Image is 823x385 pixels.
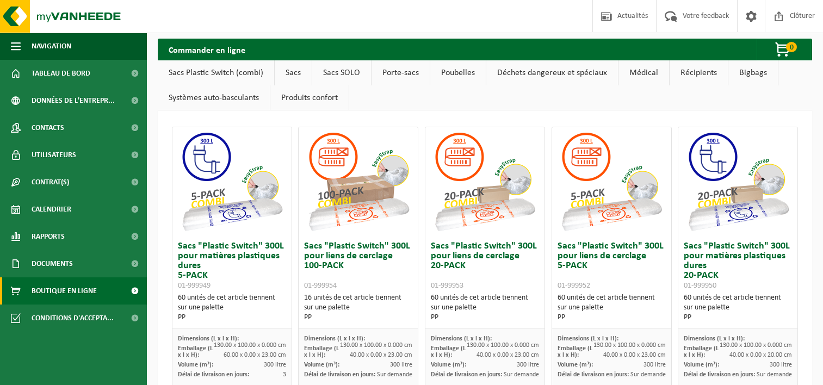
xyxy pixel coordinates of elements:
[684,336,745,342] span: Dimensions (L x l x H):
[558,362,593,368] span: Volume (m³):
[720,342,792,349] span: 130.00 x 100.00 x 0.000 cm
[390,362,412,368] span: 300 litre
[593,342,666,349] span: 130.00 x 100.00 x 0.000 cm
[757,371,792,378] span: Sur demande
[158,39,256,60] h2: Commander en ligne
[304,345,339,358] span: Emballage (L x l x H):
[558,282,590,290] span: 01-999952
[158,60,274,85] a: Sacs Plastic Switch (combi)
[178,241,286,290] h3: Sacs "Plastic Switch" 300L pour matières plastiques dures 5-PACK
[558,293,666,322] div: 60 unités de cet article tiennent sur une palette
[684,282,716,290] span: 01-999950
[158,85,270,110] a: Systèmes auto-basculants
[304,336,365,342] span: Dimensions (L x l x H):
[757,39,811,60] button: 0
[32,60,90,87] span: Tableau de bord
[430,60,486,85] a: Poubelles
[32,223,65,250] span: Rapports
[177,127,286,236] img: 01-999949
[178,371,249,378] span: Délai de livraison en jours:
[684,362,719,368] span: Volume (m³):
[283,371,286,378] span: 3
[431,336,492,342] span: Dimensions (L x l x H):
[270,85,349,110] a: Produits confort
[32,196,71,223] span: Calendrier
[178,362,213,368] span: Volume (m³):
[350,352,412,358] span: 40.00 x 0.00 x 23.00 cm
[224,352,286,358] span: 60.00 x 0.00 x 23.00 cm
[178,282,211,290] span: 01-999949
[431,371,502,378] span: Délai de livraison en jours:
[477,352,539,358] span: 40.00 x 0.00 x 23.00 cm
[304,293,412,322] div: 16 unités de cet article tiennent sur une palette
[32,305,114,332] span: Conditions d'accepta...
[32,87,115,114] span: Données de l'entrepr...
[467,342,539,349] span: 130.00 x 100.00 x 0.000 cm
[643,362,666,368] span: 300 litre
[304,241,412,290] h3: Sacs "Plastic Switch" 300L pour liens de cerclage 100-PACK
[32,114,64,141] span: Contacts
[377,371,412,378] span: Sur demande
[178,336,239,342] span: Dimensions (L x l x H):
[178,345,213,358] span: Emballage (L x l x H):
[684,313,792,322] div: PP
[431,362,466,368] span: Volume (m³):
[670,60,728,85] a: Récipients
[32,277,97,305] span: Boutique en ligne
[178,313,286,322] div: PP
[214,342,286,349] span: 130.00 x 100.00 x 0.000 cm
[517,362,539,368] span: 300 litre
[32,141,76,169] span: Utilisateurs
[431,293,539,322] div: 60 unités de cet article tiennent sur une palette
[431,241,539,290] h3: Sacs "Plastic Switch" 300L pour liens de cerclage 20-PACK
[630,371,666,378] span: Sur demande
[486,60,618,85] a: Déchets dangereux et spéciaux
[786,42,797,52] span: 0
[684,345,719,358] span: Emballage (L x l x H):
[557,127,666,236] img: 01-999952
[770,362,792,368] span: 300 litre
[178,293,286,322] div: 60 unités de cet article tiennent sur une palette
[618,60,669,85] a: Médical
[431,313,539,322] div: PP
[684,293,792,322] div: 60 unités de cet article tiennent sur une palette
[558,345,592,358] span: Emballage (L x l x H):
[504,371,539,378] span: Sur demande
[32,250,73,277] span: Documents
[558,241,666,290] h3: Sacs "Plastic Switch" 300L pour liens de cerclage 5-PACK
[603,352,666,358] span: 40.00 x 0.00 x 23.00 cm
[558,371,629,378] span: Délai de livraison en jours:
[558,313,666,322] div: PP
[431,345,466,358] span: Emballage (L x l x H):
[312,60,371,85] a: Sacs SOLO
[304,371,375,378] span: Délai de livraison en jours:
[275,60,312,85] a: Sacs
[430,127,539,236] img: 01-999953
[32,33,71,60] span: Navigation
[304,313,412,322] div: PP
[684,127,793,236] img: 01-999950
[304,362,339,368] span: Volume (m³):
[264,362,286,368] span: 300 litre
[32,169,69,196] span: Contrat(s)
[728,60,778,85] a: Bigbags
[340,342,412,349] span: 130.00 x 100.00 x 0.000 cm
[431,282,463,290] span: 01-999953
[558,336,618,342] span: Dimensions (L x l x H):
[684,371,755,378] span: Délai de livraison en jours:
[304,282,337,290] span: 01-999954
[372,60,430,85] a: Porte-sacs
[729,352,792,358] span: 40.00 x 0.00 x 20.00 cm
[684,241,792,290] h3: Sacs "Plastic Switch" 300L pour matières plastiques dures 20-PACK
[304,127,413,236] img: 01-999954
